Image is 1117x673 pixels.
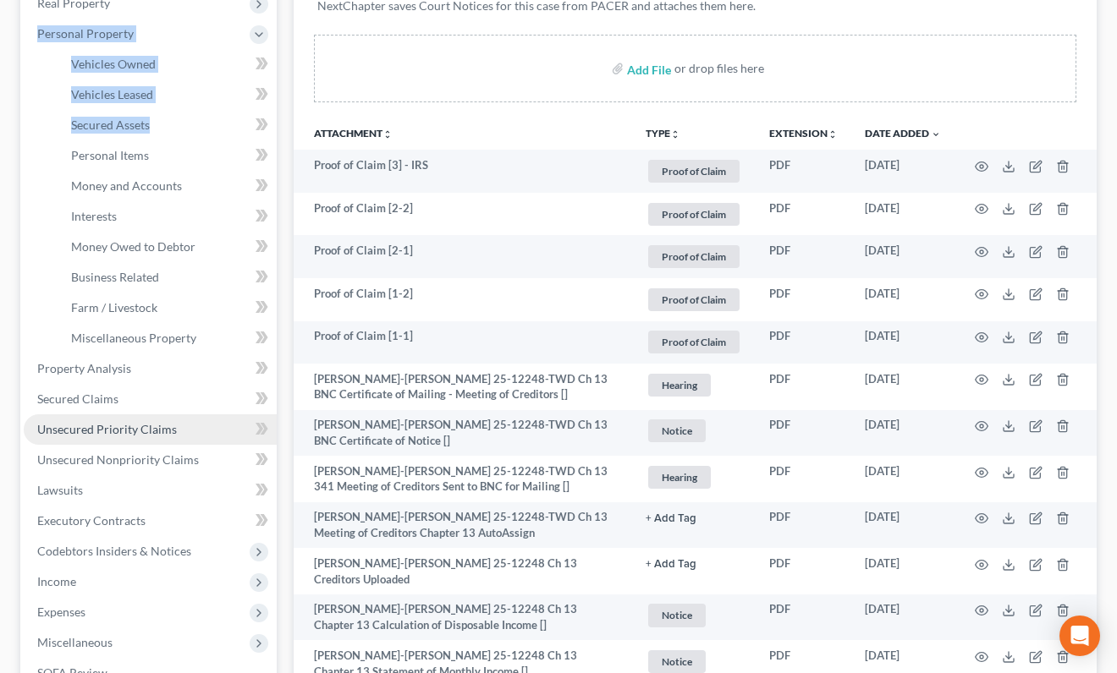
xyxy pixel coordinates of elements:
td: PDF [756,502,851,549]
a: Attachmentunfold_more [314,127,393,140]
a: Date Added expand_more [865,127,941,140]
div: Open Intercom Messenger [1059,616,1100,656]
td: [DATE] [851,502,955,549]
button: + Add Tag [646,513,696,524]
i: unfold_more [670,129,680,140]
span: Hearing [648,374,711,397]
a: Property Analysis [24,353,277,384]
a: Miscellaneous Property [58,323,277,353]
a: Secured Claims [24,384,277,414]
a: Proof of Claim [646,157,742,185]
td: [DATE] [851,410,955,457]
i: unfold_more [382,129,393,140]
td: PDF [756,321,851,364]
a: Lawsuits [24,475,277,506]
span: Interests [71,209,117,223]
td: [PERSON_NAME]-[PERSON_NAME] 25-12248-TWD Ch 13 BNC Certificate of Mailing - Meeting of Creditors [] [294,364,632,410]
td: [DATE] [851,594,955,641]
span: Miscellaneous Property [71,331,196,345]
td: [PERSON_NAME]-[PERSON_NAME] 25-12248 Ch 13 Creditors Uploaded [294,548,632,594]
td: Proof of Claim [1-2] [294,278,632,321]
a: Unsecured Priority Claims [24,414,277,445]
span: Proof of Claim [648,331,740,353]
span: Secured Assets [71,118,150,132]
td: Proof of Claim [1-1] [294,321,632,364]
a: Unsecured Nonpriority Claims [24,445,277,475]
td: [PERSON_NAME]-[PERSON_NAME] 25-12248-TWD Ch 13 Meeting of Creditors Chapter 13 AutoAssign [294,502,632,549]
a: Hearing [646,371,742,399]
span: Codebtors Insiders & Notices [37,544,191,558]
button: + Add Tag [646,559,696,570]
span: Notice [648,419,706,442]
td: [DATE] [851,548,955,594]
span: Proof of Claim [648,160,740,183]
span: Expenses [37,605,85,619]
td: [DATE] [851,278,955,321]
a: Business Related [58,262,277,293]
a: Proof of Claim [646,286,742,314]
td: [DATE] [851,235,955,278]
td: [DATE] [851,321,955,364]
a: Farm / Livestock [58,293,277,323]
span: Money and Accounts [71,178,182,193]
td: PDF [756,548,851,594]
span: Vehicles Leased [71,87,153,101]
span: Proof of Claim [648,203,740,226]
span: Personal Property [37,26,134,41]
a: Hearing [646,463,742,491]
td: [PERSON_NAME]-[PERSON_NAME] 25-12248 Ch 13 Chapter 13 Calculation of Disposable Income [] [294,594,632,641]
span: Money Owed to Debtor [71,239,195,254]
a: Money and Accounts [58,171,277,201]
td: Proof of Claim [3] - IRS [294,150,632,193]
a: Proof of Claim [646,243,742,271]
td: [PERSON_NAME]-[PERSON_NAME] 25-12248-TWD Ch 13 BNC Certificate of Notice [] [294,410,632,457]
span: Hearing [648,466,711,489]
span: Unsecured Priority Claims [37,422,177,436]
a: Extensionunfold_more [769,127,838,140]
a: Vehicles Leased [58,79,277,110]
td: PDF [756,150,851,193]
a: Secured Assets [58,110,277,140]
a: Interests [58,201,277,232]
span: Notice [648,650,706,673]
i: expand_more [931,129,941,140]
span: Miscellaneous [37,635,113,649]
td: PDF [756,410,851,457]
td: PDF [756,594,851,641]
td: PDF [756,278,851,321]
td: [PERSON_NAME]-[PERSON_NAME] 25-12248-TWD Ch 13 341 Meeting of Creditors Sent to BNC for Mailing [] [294,456,632,502]
i: unfold_more [828,129,838,140]
span: Proof of Claim [648,288,740,311]
span: Secured Claims [37,391,118,406]
td: PDF [756,235,851,278]
a: + Add Tag [646,509,742,525]
span: Proof of Claim [648,245,740,268]
span: Executory Contracts [37,513,146,528]
td: [DATE] [851,456,955,502]
a: Personal Items [58,140,277,171]
span: Lawsuits [37,483,83,497]
span: Property Analysis [37,361,131,375]
span: Income [37,574,76,588]
span: Farm / Livestock [71,300,157,315]
a: Notice [646,601,742,629]
span: Unsecured Nonpriority Claims [37,452,199,467]
td: PDF [756,456,851,502]
td: [DATE] [851,150,955,193]
span: Notice [648,604,706,626]
td: Proof of Claim [2-1] [294,235,632,278]
td: [DATE] [851,193,955,236]
div: or drop files here [674,60,764,77]
a: Notice [646,417,742,445]
td: Proof of Claim [2-2] [294,193,632,236]
a: + Add Tag [646,555,742,572]
button: TYPEunfold_more [646,129,680,140]
a: Money Owed to Debtor [58,232,277,262]
a: Proof of Claim [646,200,742,228]
td: [DATE] [851,364,955,410]
td: PDF [756,193,851,236]
span: Vehicles Owned [71,57,156,71]
span: Personal Items [71,148,149,162]
a: Proof of Claim [646,328,742,356]
a: Vehicles Owned [58,49,277,79]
